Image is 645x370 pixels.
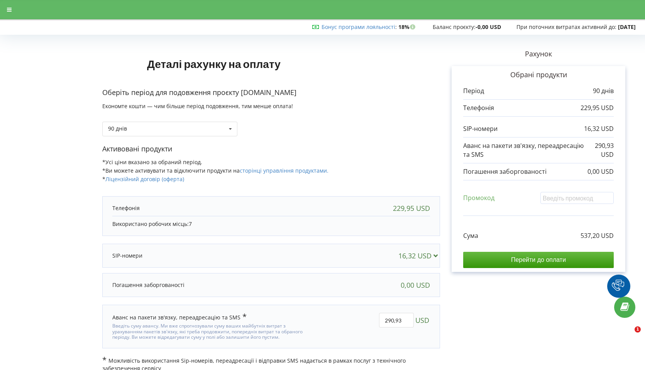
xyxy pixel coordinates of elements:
strong: -0,00 USD [476,23,501,31]
span: Баланс проєкту: [433,23,476,31]
div: Аванс на пакети зв'язку, переадресацію та SMS [112,313,247,321]
p: SIP-номери [112,252,142,260]
p: 290,93 USD [585,141,614,159]
strong: [DATE] [618,23,636,31]
p: Погашення заборгованості [112,281,185,289]
p: 16,32 USD [584,124,614,133]
input: Перейти до оплати [463,252,614,268]
p: Активовані продукти [102,144,440,154]
span: Економте кошти — чим більше період подовження, тим менше оплата! [102,102,293,110]
p: Рахунок [440,49,637,59]
p: 90 днів [593,87,614,95]
p: Використано робочих місць: [112,220,430,228]
div: 229,95 USD [393,204,430,212]
span: USD [415,313,429,328]
span: При поточних витратах активний до: [516,23,616,31]
span: 7 [189,220,192,227]
p: SIP-номери [463,124,498,133]
a: Ліцензійний договір (оферта) [105,175,184,183]
div: 90 днів [108,126,127,131]
p: Промокод [463,193,494,202]
h1: Деталі рахунку на оплату [102,45,325,82]
span: *Усі ціни вказано за обраний період. [102,158,202,166]
p: Телефонія [112,204,140,212]
p: Оберіть період для подовження проєкту [DOMAIN_NAME] [102,88,440,98]
span: 1 [635,326,641,333]
p: Аванс на пакети зв'язку, переадресацію та SMS [463,141,585,159]
p: Сума [463,231,478,240]
div: Введіть суму авансу. Ми вже спрогнозували суму ваших майбутніх витрат з урахуванням пакетів зв'яз... [112,321,307,340]
span: *Ви можете активувати та відключити продукти на [102,167,328,174]
p: Телефонія [463,104,494,112]
div: 0,00 USD [401,281,430,289]
input: Введіть промокод [540,192,614,204]
div: 16,32 USD [398,252,441,260]
span: : [322,23,397,31]
p: Погашення заборгованості [463,167,547,176]
iframe: Intercom live chat [619,326,637,345]
p: 229,95 USD [581,104,614,112]
a: Бонус програми лояльності [322,23,395,31]
p: Обрані продукти [463,70,614,80]
strong: 18% [398,23,417,31]
p: Період [463,87,484,95]
p: 0,00 USD [587,167,614,176]
p: 537,20 USD [581,231,614,240]
a: сторінці управління продуктами. [240,167,328,174]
